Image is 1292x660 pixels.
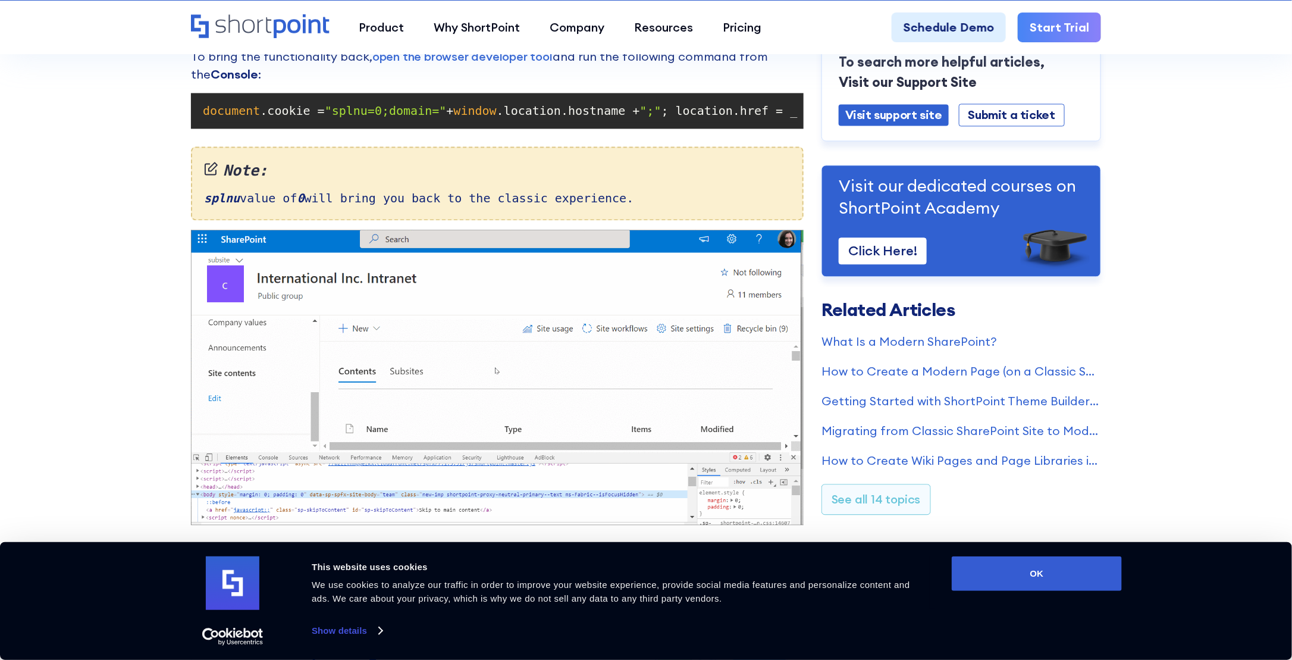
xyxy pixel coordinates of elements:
a: Home [191,14,330,40]
a: open the browser developer tool [372,49,553,64]
span: document [203,104,260,118]
div: Company [550,18,605,36]
span: "splnu=0;domain=" [325,104,447,118]
p: Visit our dedicated courses on ShortPoint Academy [839,175,1084,218]
em: 0 [297,191,305,205]
a: Resources [620,12,708,42]
a: Click Here! [839,237,927,264]
p: To search more helpful articles, Visit our Support Site [839,52,1084,92]
a: Product [344,12,419,42]
a: Migrating from Classic SharePoint Site to Modern SharePoint Site (SharePoint Online) [821,422,1101,440]
a: Submit a ticket [959,104,1065,126]
div: Why ShortPoint [434,18,520,36]
a: Usercentrics Cookiebot - opens in a new window [181,628,285,646]
a: Company [535,12,620,42]
a: What Is a Modern SharePoint? [821,333,1101,351]
img: logo [206,556,259,610]
span: We use cookies to analyze our traffic in order to improve your website experience, provide social... [312,580,910,603]
div: This website uses cookies [312,560,925,574]
a: Schedule Demo [892,12,1006,42]
div: Product [359,18,404,36]
span: window [453,104,496,118]
a: Getting Started with ShortPoint Theme Builder - Classic SharePoint Sites (Part 1) [821,392,1101,410]
a: How to Create Wiki Pages and Page Libraries in SharePoint [821,452,1101,470]
span: .cookie = [260,104,324,118]
a: Show details [312,622,382,640]
em: Note: [204,159,791,182]
a: Start Trial [1018,12,1101,42]
a: Why ShortPoint [419,12,535,42]
strong: Console [211,67,258,82]
button: OK [952,556,1122,591]
div: Pricing [723,18,762,36]
span: ; location.href = _spPageContextInfo.webServerRelativeUrl + [661,104,1084,118]
a: Visit support site [839,104,949,126]
span: + [446,104,453,118]
a: How to Create a Modern Page (on a Classic SharePoint Site) [821,362,1101,380]
h3: Related Articles [821,301,1101,318]
div: Resources [635,18,694,36]
p: To bring the functionality back, and run the following command from the : [191,48,804,83]
span: ";" [640,104,661,118]
a: See all 14 topics [821,484,931,515]
a: Pricing [708,12,777,42]
div: value of will bring you back to the classic experience. [191,146,804,220]
em: splnu [204,191,240,205]
span: .location.hostname + [497,104,640,118]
